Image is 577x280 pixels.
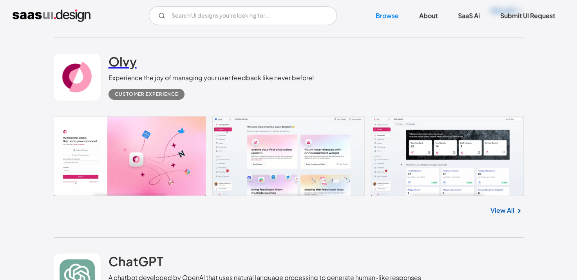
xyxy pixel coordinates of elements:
a: SaaS Ai [449,7,489,24]
div: Experience the joy of managing your user feedback like never before! [109,73,314,83]
a: Olvy [109,54,137,73]
a: Browse [366,7,408,24]
h2: Olvy [109,54,137,69]
input: Search UI designs you're looking for... [149,6,337,25]
div: Customer Experience [115,90,178,99]
a: home [13,9,90,22]
a: Submit UI Request [491,7,564,24]
a: ChatGPT [109,253,163,273]
a: View All [490,206,514,215]
form: Email Form [149,6,337,25]
a: About [410,7,447,24]
h2: ChatGPT [109,253,163,269]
